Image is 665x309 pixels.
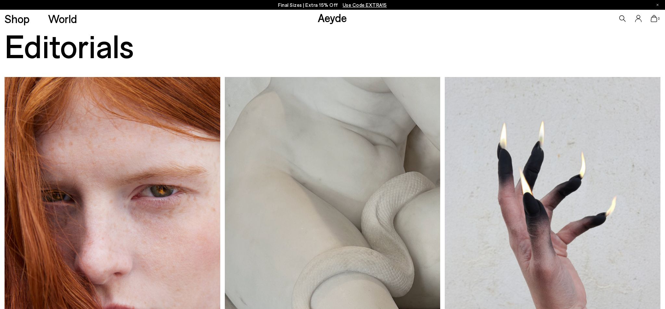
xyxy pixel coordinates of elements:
[343,2,387,8] span: Navigate to /collections/ss25-final-sizes
[657,17,660,20] span: 0
[5,13,30,24] a: Shop
[318,11,347,24] a: Aeyde
[651,15,657,22] a: 0
[48,13,77,24] a: World
[5,27,223,63] div: Editorials
[278,1,387,9] p: Final Sizes | Extra 15% Off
